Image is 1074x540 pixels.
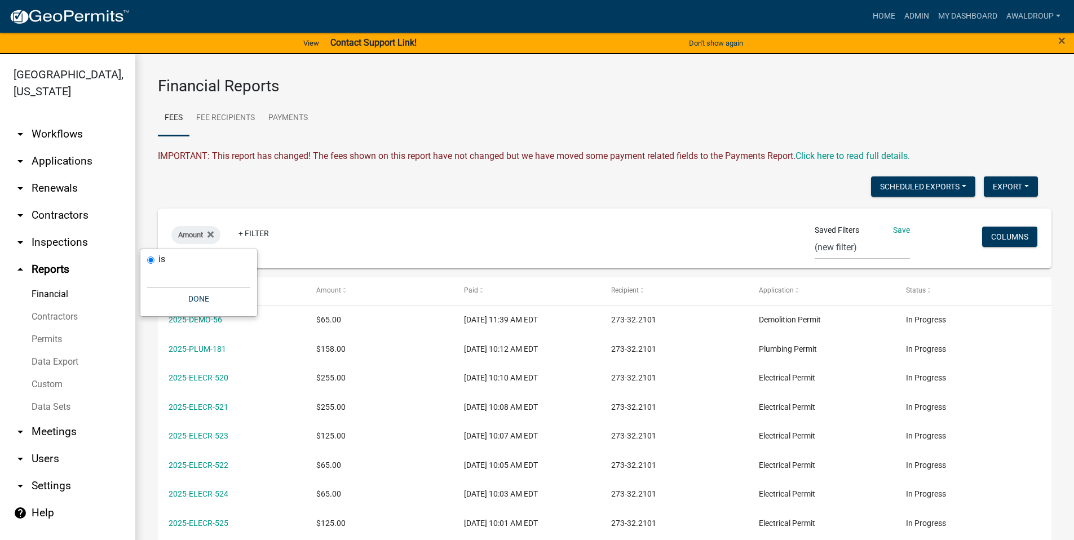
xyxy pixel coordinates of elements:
[14,425,27,439] i: arrow_drop_down
[464,286,478,294] span: Paid
[316,402,346,411] span: $255.00
[169,431,228,440] a: 2025-ELECR-523
[759,286,794,294] span: Application
[14,182,27,195] i: arrow_drop_down
[299,34,324,52] a: View
[464,430,590,442] div: [DATE] 10:07 AM EDT
[759,402,815,411] span: Electrical Permit
[464,488,590,501] div: [DATE] 10:03 AM EDT
[893,225,910,234] a: Save
[759,461,815,470] span: Electrical Permit
[169,373,228,382] a: 2025-ELECR-520
[330,37,417,48] strong: Contact Support Link!
[14,209,27,222] i: arrow_drop_down
[464,401,590,414] div: [DATE] 10:08 AM EDT
[759,431,815,440] span: Electrical Permit
[169,315,222,324] a: 2025-DEMO-56
[316,344,346,353] span: $158.00
[611,373,656,382] span: 273-32.2101
[1058,34,1066,47] button: Close
[316,315,341,324] span: $65.00
[316,431,346,440] span: $125.00
[611,402,656,411] span: 273-32.2101
[906,315,946,324] span: In Progress
[178,231,203,239] span: Amount
[934,6,1002,27] a: My Dashboard
[871,176,975,197] button: Scheduled Exports
[229,223,278,244] a: + Filter
[1058,33,1066,48] span: ×
[158,255,165,264] label: is
[14,479,27,493] i: arrow_drop_down
[795,151,910,161] a: Click here to read full details.
[262,100,315,136] a: Payments
[611,344,656,353] span: 273-32.2101
[147,289,250,309] button: Done
[464,343,590,356] div: [DATE] 10:12 AM EDT
[684,34,748,52] button: Don't show again
[316,519,346,528] span: $125.00
[795,151,910,161] wm-modal-confirm: Upcoming Changes to Daily Fees Report
[158,77,1051,96] h3: Financial Reports
[169,344,226,353] a: 2025-PLUM-181
[453,277,600,304] datatable-header-cell: Paid
[759,344,817,353] span: Plumbing Permit
[906,402,946,411] span: In Progress
[1002,6,1065,27] a: awaldroup
[169,519,228,528] a: 2025-ELECR-525
[984,176,1038,197] button: Export
[748,277,896,304] datatable-header-cell: Application
[14,127,27,141] i: arrow_drop_down
[611,461,656,470] span: 273-32.2101
[906,286,926,294] span: Status
[906,373,946,382] span: In Progress
[169,489,228,498] a: 2025-ELECR-524
[158,100,189,136] a: Fees
[316,286,341,294] span: Amount
[759,519,815,528] span: Electrical Permit
[14,154,27,168] i: arrow_drop_down
[611,489,656,498] span: 273-32.2101
[464,371,590,384] div: [DATE] 10:10 AM EDT
[611,315,656,324] span: 273-32.2101
[306,277,453,304] datatable-header-cell: Amount
[759,315,821,324] span: Demolition Permit
[14,236,27,249] i: arrow_drop_down
[611,286,639,294] span: Recipient
[169,461,228,470] a: 2025-ELECR-522
[14,452,27,466] i: arrow_drop_down
[316,489,341,498] span: $65.00
[316,461,341,470] span: $65.00
[895,277,1043,304] datatable-header-cell: Status
[900,6,934,27] a: Admin
[906,431,946,440] span: In Progress
[169,402,228,411] a: 2025-ELECR-521
[906,489,946,498] span: In Progress
[906,344,946,353] span: In Progress
[868,6,900,27] a: Home
[464,459,590,472] div: [DATE] 10:05 AM EDT
[906,461,946,470] span: In Progress
[906,519,946,528] span: In Progress
[759,373,815,382] span: Electrical Permit
[464,313,590,326] div: [DATE] 11:39 AM EDT
[611,431,656,440] span: 273-32.2101
[759,489,815,498] span: Electrical Permit
[189,100,262,136] a: Fee Recipients
[982,227,1037,247] button: Columns
[14,506,27,520] i: help
[316,373,346,382] span: $255.00
[14,263,27,276] i: arrow_drop_up
[600,277,748,304] datatable-header-cell: Recipient
[815,224,859,236] span: Saved Filters
[158,149,1051,163] div: IMPORTANT: This report has changed! The fees shown on this report have not changed but we have mo...
[464,517,590,530] div: [DATE] 10:01 AM EDT
[611,519,656,528] span: 273-32.2101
